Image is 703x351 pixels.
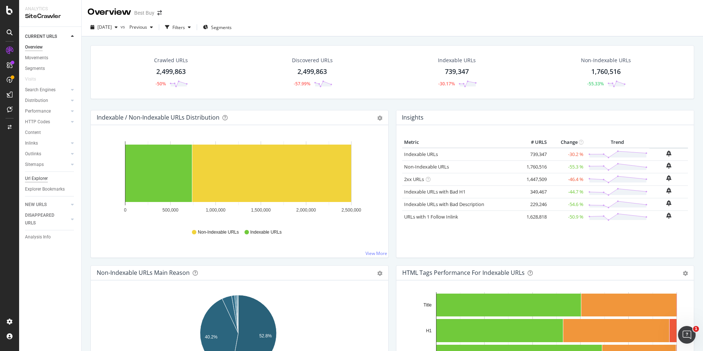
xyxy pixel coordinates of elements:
text: 1,000,000 [206,208,226,213]
td: -46.4 % [549,173,585,185]
span: Indexable URLs [250,229,282,235]
button: Previous [126,21,156,33]
a: Outlinks [25,150,69,158]
text: H1 [426,328,432,333]
div: -55.33% [587,81,604,87]
div: Analytics [25,6,75,12]
div: gear [377,116,382,121]
a: Analysis Info [25,233,76,241]
div: 2,499,863 [156,67,186,77]
td: 1,760,516 [519,160,549,173]
th: Change [549,137,585,148]
a: CURRENT URLS [25,33,69,40]
div: 2,499,863 [297,67,327,77]
td: -55.3 % [549,160,585,173]
td: -54.6 % [549,198,585,210]
span: 2025 Sep. 23rd [97,24,112,30]
svg: A chart. [97,137,380,222]
span: 1 [693,326,699,332]
div: Performance [25,107,51,115]
a: Indexable URLs with Bad Description [404,201,484,208]
div: -50% [156,81,166,87]
div: DISAPPEARED URLS [25,212,62,227]
div: HTML Tags Performance for Indexable URLs [402,269,525,276]
td: 349,467 [519,185,549,198]
div: Discovered URLs [292,57,333,64]
a: Performance [25,107,69,115]
div: Crawled URLs [154,57,188,64]
a: DISAPPEARED URLS [25,212,69,227]
div: Sitemaps [25,161,44,169]
th: Metric [402,137,519,148]
div: bell-plus [666,188,671,194]
a: Movements [25,54,76,62]
div: bell-plus [666,175,671,181]
span: vs [121,24,126,30]
div: Indexable / Non-Indexable URLs Distribution [97,114,220,121]
div: Segments [25,65,45,72]
th: # URLS [519,137,549,148]
div: Outlinks [25,150,41,158]
a: Explorer Bookmarks [25,185,76,193]
div: Distribution [25,97,48,104]
span: Previous [126,24,147,30]
text: 2,500,000 [342,208,361,213]
div: Best Buy [134,9,154,17]
div: bell-plus [666,163,671,169]
a: Content [25,129,76,136]
div: NEW URLS [25,201,47,209]
button: [DATE] [88,21,121,33]
text: Title [424,302,432,308]
div: -30.17% [438,81,455,87]
a: Visits [25,75,43,83]
text: 40.2% [205,334,217,340]
td: 229,246 [519,198,549,210]
th: Trend [585,137,649,148]
h4: Insights [402,113,424,123]
button: Segments [200,21,235,33]
div: Search Engines [25,86,56,94]
div: Content [25,129,41,136]
td: -50.9 % [549,210,585,223]
div: Visits [25,75,36,83]
div: 1,760,516 [591,67,621,77]
div: Analysis Info [25,233,51,241]
a: Search Engines [25,86,69,94]
td: -30.2 % [549,148,585,161]
a: Indexable URLs with Bad H1 [404,188,465,195]
a: NEW URLS [25,201,69,209]
span: Segments [211,24,232,31]
td: 739,347 [519,148,549,161]
div: Indexable URLs [438,57,476,64]
text: 52.8% [259,333,272,338]
div: Non-Indexable URLs [581,57,631,64]
a: Indexable URLs [404,151,438,157]
div: gear [683,271,688,276]
a: Segments [25,65,76,72]
a: 2xx URLs [404,176,424,182]
span: Non-Indexable URLs [198,229,239,235]
td: -44.7 % [549,185,585,198]
div: SiteCrawler [25,12,75,21]
text: 500,000 [163,208,179,213]
a: Inlinks [25,139,69,147]
div: bell-plus [666,200,671,206]
div: gear [377,271,382,276]
a: Url Explorer [25,175,76,182]
div: -57.99% [294,81,310,87]
td: 1,447,509 [519,173,549,185]
iframe: Intercom live chat [678,326,696,344]
div: bell-plus [666,213,671,219]
div: Filters [172,24,185,31]
div: HTTP Codes [25,118,50,126]
a: Sitemaps [25,161,69,169]
div: Inlinks [25,139,38,147]
text: 2,000,000 [296,208,316,213]
div: 739,347 [445,67,469,77]
text: 1,500,000 [251,208,271,213]
button: Filters [162,21,194,33]
a: URLs with 1 Follow Inlink [404,213,458,220]
td: 1,628,818 [519,210,549,223]
div: CURRENT URLS [25,33,57,40]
